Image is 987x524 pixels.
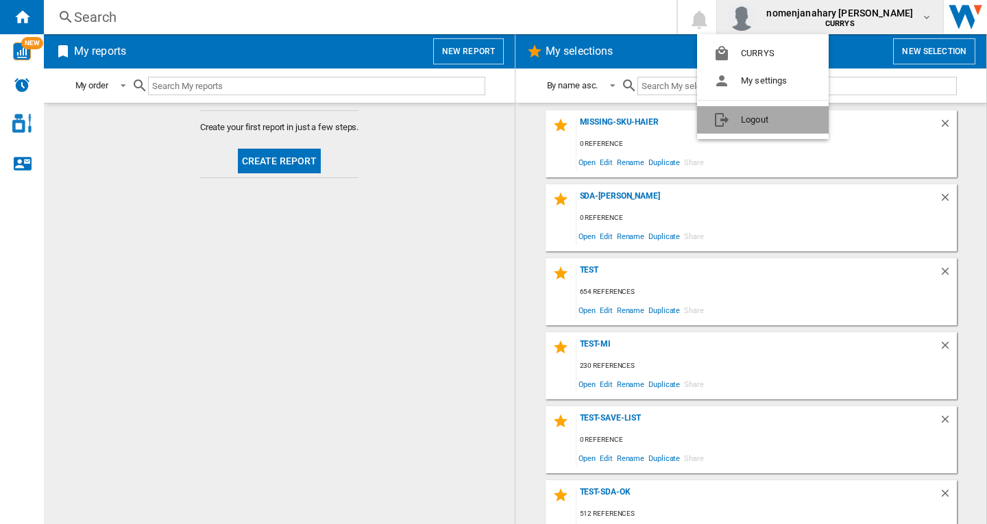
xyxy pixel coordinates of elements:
[697,67,829,95] button: My settings
[697,40,829,67] button: CURRYS
[697,106,829,134] button: Logout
